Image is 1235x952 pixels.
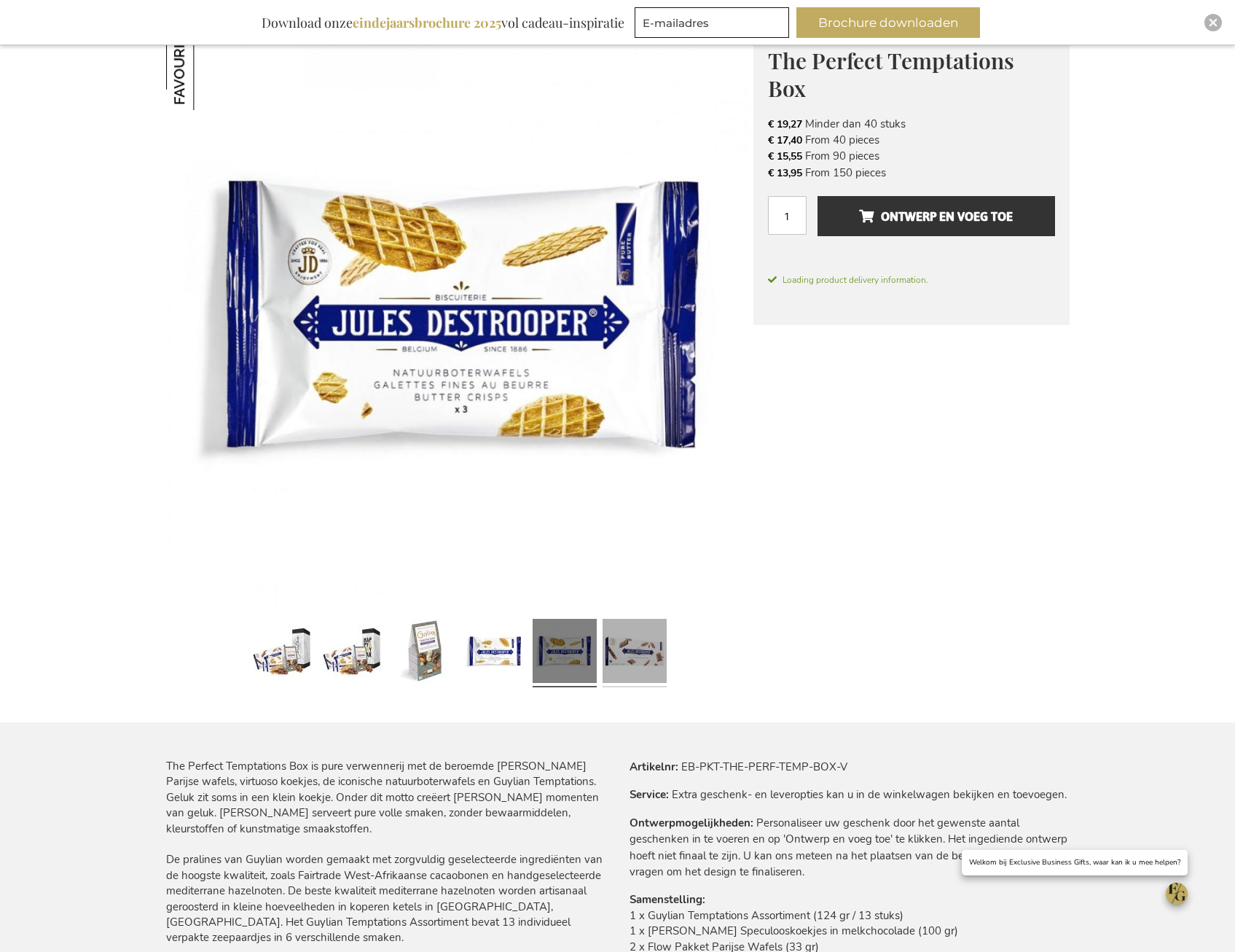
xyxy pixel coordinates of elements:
[1209,18,1218,27] img: Close
[463,613,527,693] a: Jules Destroop Parijse Wafels
[635,7,789,38] input: E-mailadres
[768,149,802,163] span: € 15,55
[353,14,501,31] b: eindejaarsbrochure 2025
[255,7,631,38] div: Download onze vol cadeau-inspiratie
[818,196,1054,236] button: Ontwerp en voeg toe
[768,166,802,180] span: € 13,95
[1204,14,1222,31] div: Close
[603,613,667,693] a: The Perfect Temptations Box
[635,7,793,42] form: marketing offers and promotions
[859,205,1013,228] span: Ontwerp en voeg toe
[166,759,606,946] div: The Perfect Temptations Box is pure verwennerij met de beroemde [PERSON_NAME] Parijse wafels, vir...
[768,133,802,147] span: € 17,40
[768,273,1055,286] span: Loading product delivery information.
[796,7,980,38] button: Brochure downloaden
[768,196,807,235] input: Aantal
[393,613,457,693] a: Guylian Temptations
[768,117,802,131] span: € 19,27
[166,22,753,609] img: Jules Destrooper Natuurboterwafels
[768,116,1055,132] li: Minder dan 40 stuks
[533,613,597,693] a: Jules Destrooper Natuurboterwafels
[768,46,1014,104] span: The Perfect Temptations Box
[768,148,1055,164] li: From 90 pieces
[323,613,387,693] a: The Perfect Temptations Box
[166,22,254,110] img: The Perfect Temptations Box
[768,165,1055,181] li: From 150 pieces
[768,132,1055,148] li: From 40 pieces
[166,22,753,609] a: Jules Destroop Parijse Wafels Jules Destrooper Natuurboterwafels
[253,613,317,693] a: The Perfect Temptations Box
